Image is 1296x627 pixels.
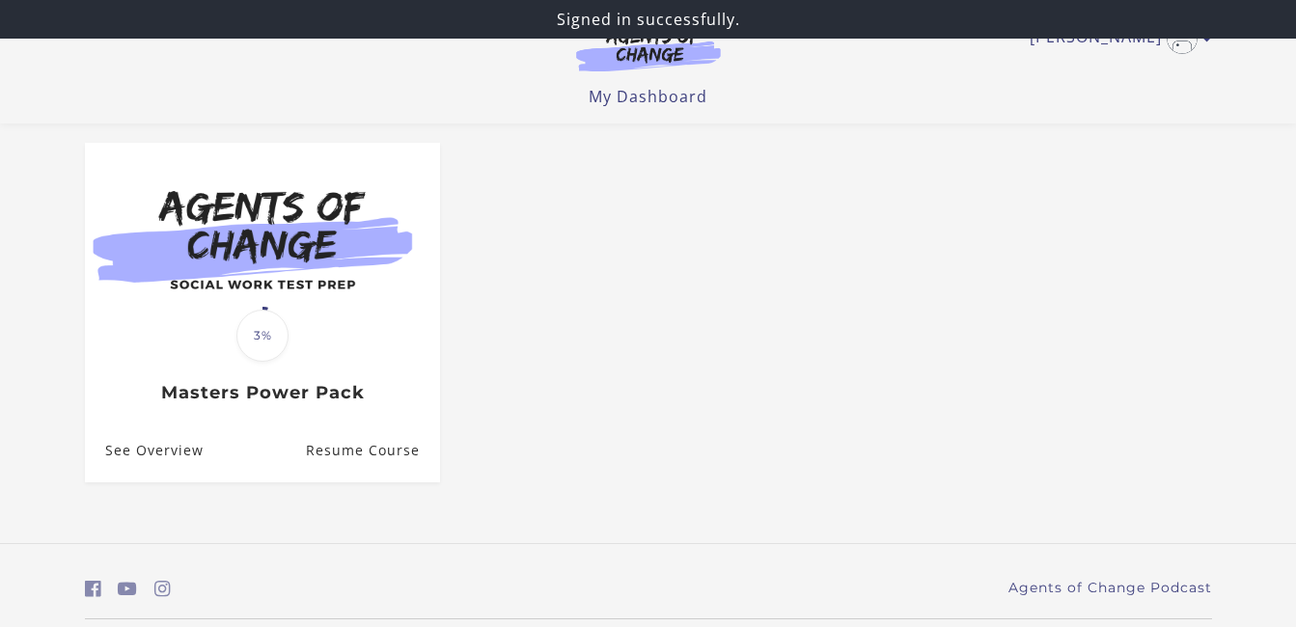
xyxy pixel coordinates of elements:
[118,575,137,603] a: https://www.youtube.com/c/AgentsofChangeTestPrepbyMeaganMitchell (Open in a new window)
[556,27,741,71] img: Agents of Change Logo
[154,575,171,603] a: https://www.instagram.com/agentsofchangeprep/ (Open in a new window)
[154,580,171,598] i: https://www.instagram.com/agentsofchangeprep/ (Open in a new window)
[589,86,707,107] a: My Dashboard
[85,575,101,603] a: https://www.facebook.com/groups/aswbtestprep (Open in a new window)
[305,419,439,481] a: Masters Power Pack: Resume Course
[1030,23,1202,54] a: Toggle menu
[85,580,101,598] i: https://www.facebook.com/groups/aswbtestprep (Open in a new window)
[236,310,289,362] span: 3%
[8,8,1288,31] p: Signed in successfully.
[105,382,419,404] h3: Masters Power Pack
[118,580,137,598] i: https://www.youtube.com/c/AgentsofChangeTestPrepbyMeaganMitchell (Open in a new window)
[85,419,204,481] a: Masters Power Pack: See Overview
[1008,578,1212,598] a: Agents of Change Podcast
